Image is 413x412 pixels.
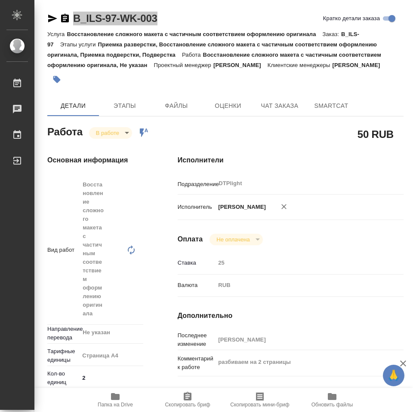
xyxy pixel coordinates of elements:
[47,52,381,68] p: Восстановление сложного макета с частичным соответствием оформлению оригинала, Не указан
[73,12,157,24] a: B_ILS-97-WK-003
[215,333,385,346] input: Пустое поле
[60,41,98,48] p: Этапы услуги
[178,203,216,211] p: Исполнитель
[214,236,252,243] button: Не оплачена
[104,101,145,111] span: Этапы
[224,388,296,412] button: Скопировать мини-бриф
[311,402,353,408] span: Обновить файлы
[98,402,133,408] span: Папка на Drive
[182,52,203,58] p: Работа
[47,13,58,24] button: Скопировать ссылку для ЯМессенджера
[323,14,380,23] span: Кратко детали заказа
[178,354,216,372] p: Комментарий к работе
[47,31,67,37] p: Услуга
[47,246,79,254] p: Вид работ
[79,372,143,384] input: ✎ Введи что-нибудь
[89,127,132,139] div: В работе
[52,101,94,111] span: Детали
[311,101,352,111] span: SmartCat
[296,388,368,412] button: Обновить файлы
[383,365,404,386] button: 🙏
[259,101,300,111] span: Чат заказа
[47,155,143,165] h4: Основная информация
[47,123,83,139] h2: Работа
[47,325,79,342] p: Направление перевода
[79,388,151,412] button: Папка на Drive
[165,402,210,408] span: Скопировать бриф
[178,234,203,244] h4: Оплата
[213,62,268,68] p: [PERSON_NAME]
[274,197,293,216] button: Удалить исполнителя
[156,101,197,111] span: Файлы
[93,129,122,137] button: В работе
[151,388,224,412] button: Скопировать бриф
[333,62,387,68] p: [PERSON_NAME]
[215,278,385,293] div: RUB
[323,31,341,37] p: Заказ:
[268,62,333,68] p: Клиентские менеджеры
[178,331,216,348] p: Последнее изменение
[79,348,157,363] div: Страница А4
[207,101,249,111] span: Оценки
[358,127,394,141] h2: 50 RUB
[47,41,377,58] p: Приемка разверстки, Восстановление сложного макета с частичным соответствием оформлению оригинала...
[47,369,79,387] p: Кол-во единиц
[215,355,385,369] textarea: разбиваем на 2 страницы
[47,347,79,364] p: Тарифные единицы
[386,366,401,385] span: 🙏
[178,281,216,290] p: Валюта
[47,70,66,89] button: Добавить тэг
[178,311,404,321] h4: Дополнительно
[215,203,266,211] p: [PERSON_NAME]
[210,234,262,245] div: В работе
[178,259,216,267] p: Ставка
[230,402,289,408] span: Скопировать мини-бриф
[178,180,216,189] p: Подразделение
[60,13,70,24] button: Скопировать ссылку
[154,62,213,68] p: Проектный менеджер
[178,155,404,165] h4: Исполнители
[67,31,322,37] p: Восстановление сложного макета с частичным соответствием оформлению оригинала
[215,256,385,269] input: Пустое поле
